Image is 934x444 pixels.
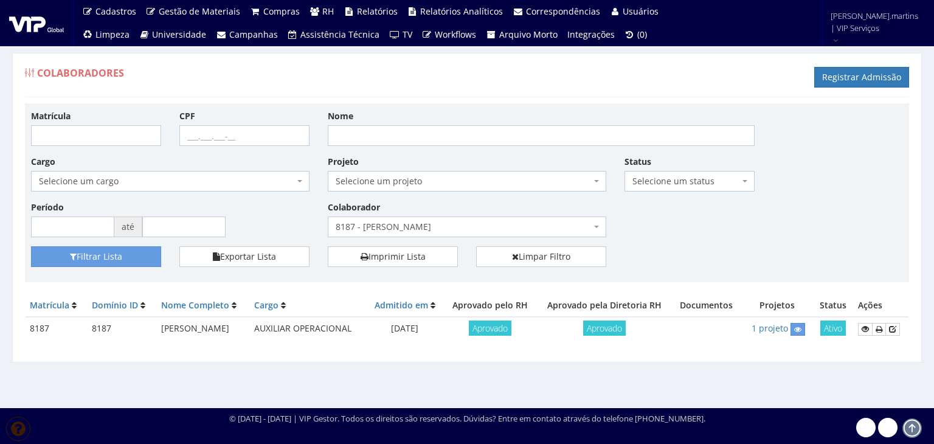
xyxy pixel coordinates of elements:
[37,66,124,80] span: Colaboradores
[420,5,503,17] span: Relatórios Analíticos
[536,294,672,317] th: Aprovado pela Diretoria RH
[443,294,536,317] th: Aprovado pelo RH
[300,29,379,40] span: Assistência Técnica
[336,175,591,187] span: Selecione um projeto
[567,29,615,40] span: Integrações
[87,317,156,341] td: 8187
[623,5,659,17] span: Usuários
[814,67,909,88] a: Registrar Admissão
[375,299,428,311] a: Admitido em
[481,23,562,46] a: Arquivo Morto
[179,110,195,122] label: CPF
[134,23,212,46] a: Universidade
[328,171,606,192] span: Selecione um projeto
[161,299,229,311] a: Nome Completo
[357,5,398,17] span: Relatórios
[526,5,600,17] span: Correspondências
[179,125,310,146] input: ___.___.___-__
[31,110,71,122] label: Matrícula
[9,14,64,32] img: logo
[637,29,647,40] span: (0)
[403,29,412,40] span: TV
[741,294,813,317] th: Projetos
[366,317,443,341] td: [DATE]
[831,10,918,34] span: [PERSON_NAME].martins | VIP Serviços
[31,171,310,192] span: Selecione um cargo
[820,321,846,336] span: Ativo
[476,246,606,267] a: Limpar Filtro
[752,322,788,334] a: 1 projeto
[211,23,283,46] a: Campanhas
[229,413,705,425] div: © [DATE] - [DATE] | VIP Gestor. Todos os direitos são reservados. Dúvidas? Entre em contato atrav...
[30,299,69,311] a: Matrícula
[620,23,652,46] a: (0)
[31,246,161,267] button: Filtrar Lista
[469,321,511,336] span: Aprovado
[179,246,310,267] button: Exportar Lista
[384,23,417,46] a: TV
[672,294,741,317] th: Documentos
[156,317,249,341] td: [PERSON_NAME]
[254,299,278,311] a: Cargo
[583,321,626,336] span: Aprovado
[417,23,482,46] a: Workflows
[159,5,240,17] span: Gestão de Materiais
[283,23,385,46] a: Assistência Técnica
[328,201,380,213] label: Colaborador
[31,201,64,213] label: Período
[328,246,458,267] a: Imprimir Lista
[435,29,476,40] span: Workflows
[263,5,300,17] span: Compras
[624,156,651,168] label: Status
[328,156,359,168] label: Projeto
[95,5,136,17] span: Cadastros
[31,156,55,168] label: Cargo
[39,175,294,187] span: Selecione um cargo
[229,29,278,40] span: Campanhas
[114,217,142,237] span: até
[562,23,620,46] a: Integrações
[328,217,606,237] span: 8187 - ARTHUR ANDRADE RODRIGUES DE LIRA
[499,29,558,40] span: Arquivo Morto
[25,317,87,341] td: 8187
[95,29,130,40] span: Limpeza
[328,110,353,122] label: Nome
[77,23,134,46] a: Limpeza
[853,294,909,317] th: Ações
[249,317,367,341] td: AUXILIAR OPERACIONAL
[632,175,739,187] span: Selecione um status
[322,5,334,17] span: RH
[152,29,206,40] span: Universidade
[624,171,755,192] span: Selecione um status
[813,294,853,317] th: Status
[92,299,138,311] a: Domínio ID
[336,221,591,233] span: 8187 - ARTHUR ANDRADE RODRIGUES DE LIRA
